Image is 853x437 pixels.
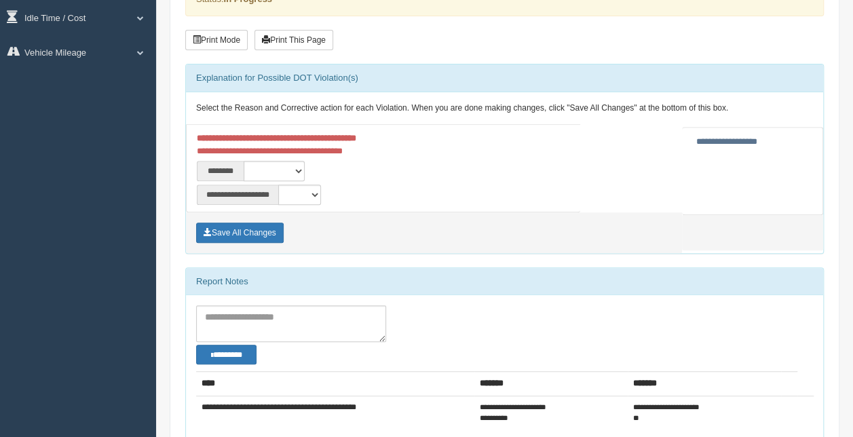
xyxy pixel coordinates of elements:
[196,345,257,364] button: Change Filter Options
[186,92,823,125] div: Select the Reason and Corrective action for each Violation. When you are done making changes, cli...
[186,64,823,92] div: Explanation for Possible DOT Violation(s)
[185,30,248,50] button: Print Mode
[254,30,333,50] button: Print This Page
[186,268,823,295] div: Report Notes
[196,223,284,243] button: Save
